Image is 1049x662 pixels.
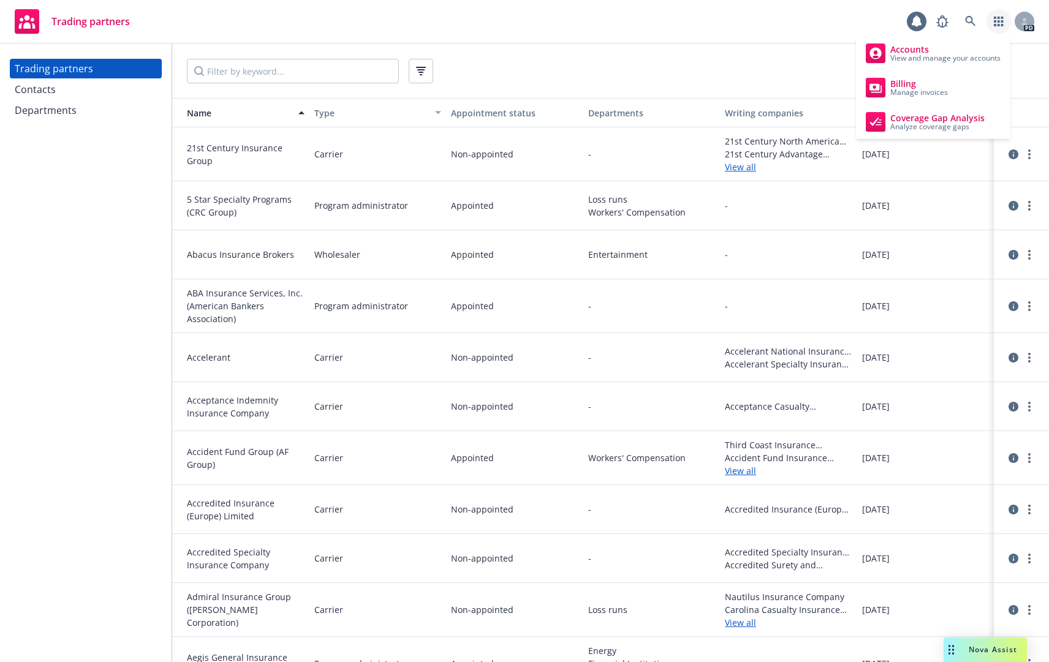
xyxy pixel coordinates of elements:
[1006,198,1021,213] a: circleInformation
[451,107,578,119] div: Appointment status
[451,148,513,160] span: Non-appointed
[890,45,1001,55] span: Accounts
[314,148,343,160] span: Carrier
[1022,603,1037,617] a: more
[890,123,985,130] span: Analyze coverage gaps
[588,351,591,364] span: -
[969,644,1017,655] span: Nova Assist
[314,603,343,616] span: Carrier
[890,55,1001,62] span: View and manage your accounts
[1006,603,1021,617] a: circleInformation
[314,248,360,261] span: Wholesaler
[1006,299,1021,314] a: circleInformation
[725,107,852,119] div: Writing companies
[314,351,343,364] span: Carrier
[725,616,852,629] a: View all
[187,497,305,522] span: Accredited Insurance (Europe) Limited
[725,345,852,358] span: Accelerant National Insurance Company
[588,400,591,413] span: -
[725,546,852,559] span: Accredited Specialty Insurance Company
[314,299,408,312] span: Program administrator
[862,503,890,516] span: [DATE]
[172,98,309,127] button: Name
[314,503,343,516] span: Carrier
[1022,247,1037,262] a: more
[314,552,343,565] span: Carrier
[451,603,513,616] span: Non-appointed
[725,438,852,451] span: Third Coast Insurance Company
[10,59,162,78] a: Trading partners
[187,546,305,571] span: Accredited Specialty Insurance Company
[10,80,162,99] a: Contacts
[862,451,890,464] span: [DATE]
[1006,247,1021,262] a: circleInformation
[451,199,494,212] span: Appointed
[588,248,716,261] span: Entertainment
[451,351,513,364] span: Non-appointed
[10,100,162,120] a: Departments
[1022,451,1037,465] a: more
[314,400,343,413] span: Carrier
[187,351,305,364] span: Accelerant
[930,9,955,34] a: Report a Bug
[451,400,513,413] span: Non-appointed
[862,248,890,261] span: [DATE]
[446,98,583,127] button: Appointment status
[187,141,305,167] span: 21st Century Insurance Group
[862,299,890,312] span: [DATE]
[725,199,728,212] span: -
[1022,299,1037,314] a: more
[861,107,1005,137] a: Coverage Gap Analysis
[15,59,93,78] div: Trading partners
[1006,399,1021,414] a: circleInformation
[725,160,852,173] a: View all
[987,9,1011,34] a: Switch app
[1022,399,1037,414] a: more
[187,287,305,325] span: ABA Insurance Services, Inc. (American Bankers Association)
[862,351,890,364] span: [DATE]
[588,107,716,119] div: Departments
[588,193,716,206] span: Loss runs
[1022,350,1037,365] a: more
[890,113,985,123] span: Coverage Gap Analysis
[314,451,343,464] span: Carrier
[15,100,77,120] div: Departments
[725,503,852,516] span: Accredited Insurance (Europe) Limited
[720,98,857,127] button: Writing companies
[588,503,591,516] span: -
[177,107,291,119] div: Name
[1006,502,1021,517] a: circleInformation
[861,39,1005,68] a: Accounts
[314,107,428,119] div: Type
[451,451,494,464] span: Appointed
[51,17,130,26] span: Trading partners
[862,552,890,565] span: [DATE]
[1022,147,1037,162] a: more
[451,503,513,516] span: Non-appointed
[187,445,305,471] span: Accident Fund Group (AF Group)
[725,358,852,370] span: Accelerant Specialty Insurance Company
[187,193,305,219] span: 5 Star Specialty Programs (CRC Group)
[1022,502,1037,517] a: more
[725,135,852,148] span: 21st Century North America Insurance Company
[1006,350,1021,365] a: circleInformation
[314,199,408,212] span: Program administrator
[890,89,948,96] span: Manage invoices
[944,638,1027,662] button: Nova Assist
[725,451,852,464] span: Accident Fund Insurance Company of America
[15,80,56,99] div: Contacts
[187,590,305,629] span: Admiral Insurance Group ([PERSON_NAME] Corporation)
[862,148,890,160] span: [DATE]
[588,552,591,565] span: -
[1022,551,1037,566] a: more
[862,603,890,616] span: [DATE]
[451,552,513,565] span: Non-appointed
[451,299,494,312] span: Appointed
[1022,198,1037,213] a: more
[890,79,948,89] span: Billing
[725,559,852,571] span: Accredited Surety and Casualty Company, Inc.
[588,451,716,464] span: Workers' Compensation
[944,638,959,662] div: Drag to move
[1006,551,1021,566] a: circleInformation
[187,394,305,419] span: Acceptance Indemnity Insurance Company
